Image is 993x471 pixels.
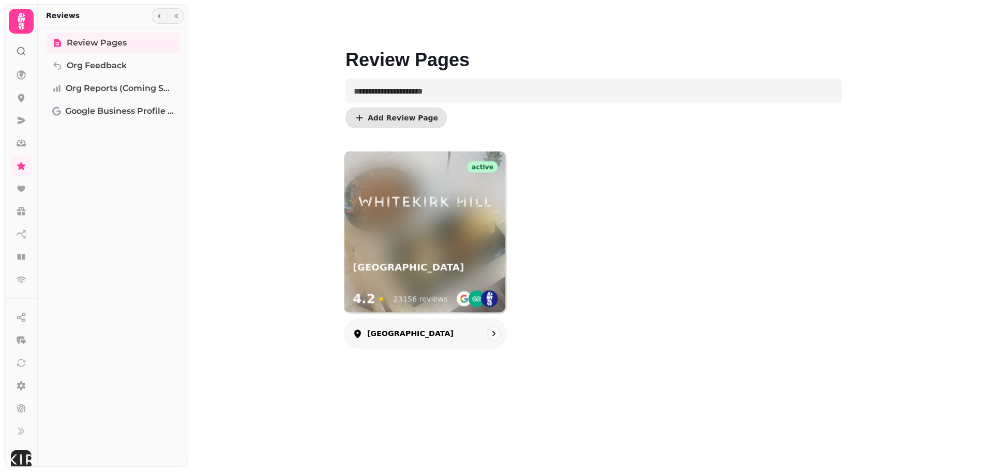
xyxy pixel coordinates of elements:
button: User avatar [9,450,34,470]
nav: Tabs [38,28,188,467]
h3: [GEOGRAPHIC_DATA] [353,261,498,274]
a: Whitekirk HillactiveWhitekirk Hill[GEOGRAPHIC_DATA]4.2★23156 reviews[GEOGRAPHIC_DATA] [344,151,507,349]
img: st.png [481,291,498,308]
p: [GEOGRAPHIC_DATA] [367,328,454,339]
a: Google Business Profile (Beta) [46,101,180,121]
span: Add Review Page [368,114,438,121]
span: Org Reports (coming soon) [66,82,174,95]
img: Whitekirk Hill [353,192,498,212]
h2: Reviews [46,10,80,21]
a: Org Reports (coming soon) [46,78,180,99]
a: Review Pages [46,33,180,53]
span: Google Business Profile (Beta) [65,105,174,117]
span: 4.2 [353,291,375,308]
h1: Review Pages [345,25,842,70]
button: Add Review Page [345,108,447,128]
img: User avatar [11,450,32,470]
span: ★ [378,293,385,305]
span: Org Feedback [67,59,127,72]
span: Review Pages [67,37,127,49]
div: active [467,161,498,173]
svg: go to [489,328,499,339]
a: Org Feedback [46,55,180,76]
img: ta-emblem@2x.png [469,291,486,308]
div: 23156 reviews [394,294,448,304]
img: go-emblem@2x.png [456,291,473,308]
